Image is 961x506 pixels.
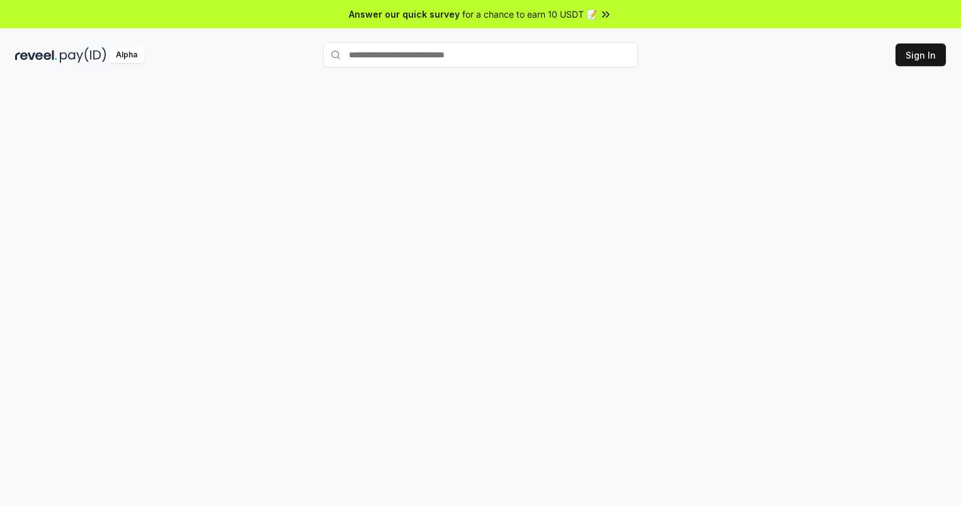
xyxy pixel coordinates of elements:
img: pay_id [60,47,106,63]
img: reveel_dark [15,47,57,63]
div: Alpha [109,47,144,63]
span: for a chance to earn 10 USDT 📝 [462,8,597,21]
button: Sign In [896,43,946,66]
span: Answer our quick survey [349,8,460,21]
